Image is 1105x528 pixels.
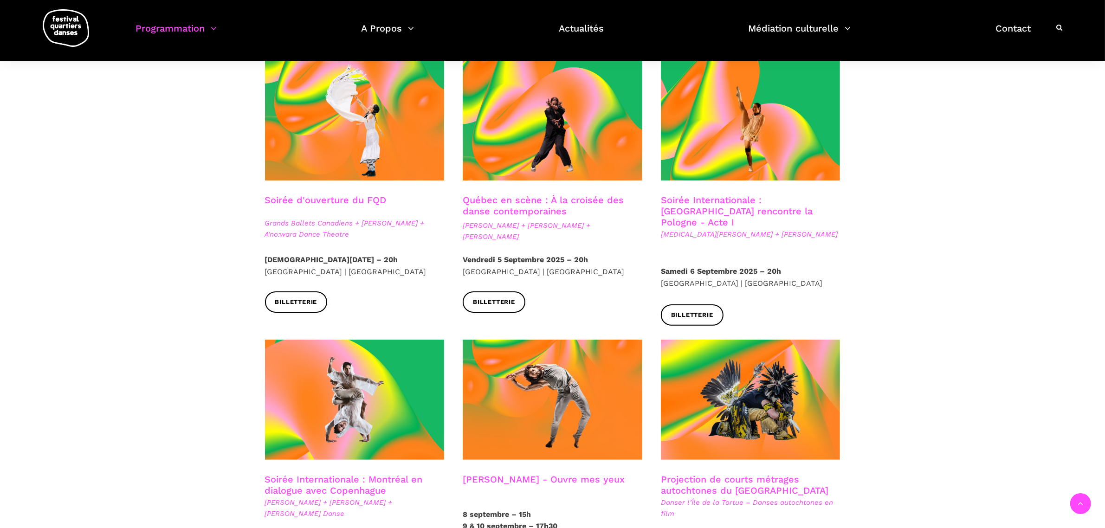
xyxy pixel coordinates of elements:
[265,255,398,264] strong: [DEMOGRAPHIC_DATA][DATE] – 20h
[661,474,840,497] h3: Projection de courts métrages autochtones du [GEOGRAPHIC_DATA]
[661,267,781,276] strong: Samedi 6 Septembre 2025 – 20h
[265,218,445,240] span: Grands Ballets Canadiens + [PERSON_NAME] + A'no:wara Dance Theatre
[463,255,588,264] strong: Vendredi 5 Septembre 2025 – 20h
[265,474,423,496] a: Soirée Internationale : Montréal en dialogue avec Copenhague
[473,297,515,307] span: Billetterie
[265,291,328,312] a: Billetterie
[265,194,387,206] a: Soirée d'ouverture du FQD
[463,194,624,217] a: Québec en scène : À la croisée des danse contemporaines
[463,220,642,242] span: [PERSON_NAME] + [PERSON_NAME] + [PERSON_NAME]
[463,254,642,277] p: [GEOGRAPHIC_DATA] | [GEOGRAPHIC_DATA]
[265,254,445,277] p: [GEOGRAPHIC_DATA] | [GEOGRAPHIC_DATA]
[671,310,713,320] span: Billetterie
[661,194,813,228] a: Soirée Internationale : [GEOGRAPHIC_DATA] rencontre la Pologne - Acte I
[275,297,317,307] span: Billetterie
[661,304,724,325] a: Billetterie
[265,497,445,519] span: [PERSON_NAME] + [PERSON_NAME] + [PERSON_NAME] Danse
[749,20,851,48] a: Médiation culturelle
[362,20,414,48] a: A Propos
[463,291,525,312] a: Billetterie
[661,265,840,289] p: [GEOGRAPHIC_DATA] | [GEOGRAPHIC_DATA]
[661,229,840,240] span: [MEDICAL_DATA][PERSON_NAME] + [PERSON_NAME]
[463,474,625,497] h3: [PERSON_NAME] - Ouvre mes yeux
[559,20,604,48] a: Actualités
[43,9,89,47] img: logo-fqd-med
[995,20,1031,48] a: Contact
[136,20,217,48] a: Programmation
[661,497,840,519] span: Danser l’Île de la Tortue – Danses autochtones en film
[463,510,531,519] strong: 8 septembre – 15h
